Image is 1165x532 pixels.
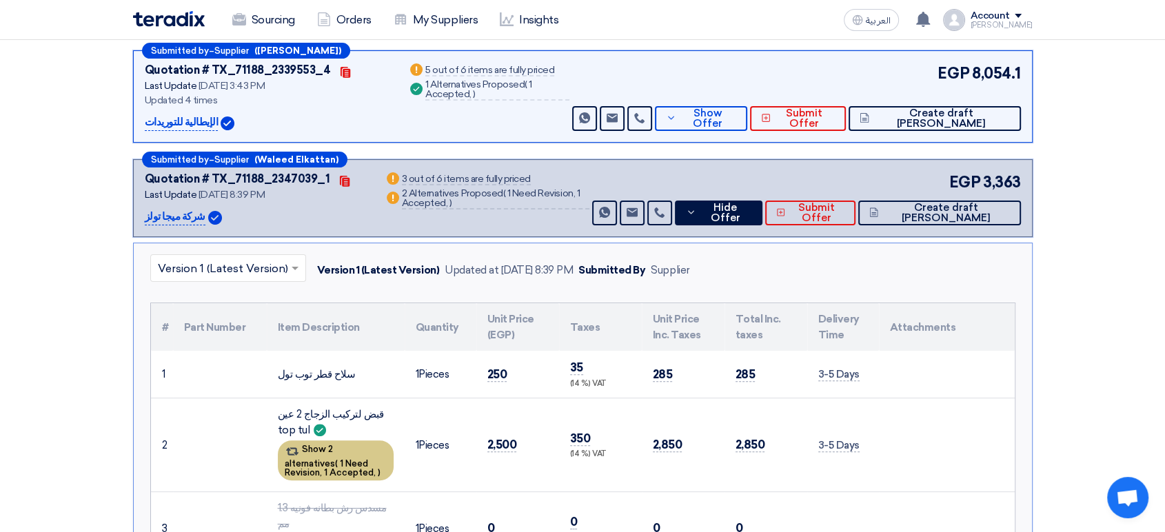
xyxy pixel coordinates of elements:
td: Pieces [405,398,476,492]
span: Show Offer [680,108,736,129]
a: My Suppliers [383,5,489,35]
button: Hide Offer [675,201,762,225]
span: 285 [736,367,756,382]
div: Updated 4 times [145,93,392,108]
button: Create draft [PERSON_NAME] [858,201,1020,225]
div: 3 out of 6 items are fully priced [402,174,531,185]
th: Part Number [173,303,267,351]
p: الإيطالية للتوريدات [145,114,219,131]
button: العربية [844,9,899,31]
span: Supplier [214,155,249,164]
div: سلاح قطر توب تول [278,367,394,382]
th: Total Inc. taxes [725,303,807,351]
span: 1 [416,439,419,451]
td: 2 [151,398,173,492]
span: 2,850 [736,438,765,452]
span: 1 Accepted, [402,187,580,209]
th: Unit Price Inc. Taxes [642,303,725,351]
div: Submitted By [578,263,645,278]
span: [DATE] 8:39 PM [199,189,265,201]
th: Delivery Time [807,303,879,351]
span: ( [525,79,527,90]
span: 3-5 Days [818,368,860,381]
img: Verified Account [208,211,222,225]
img: profile_test.png [943,9,965,31]
th: Quantity [405,303,476,351]
span: 1 Accepted, [425,79,532,100]
th: Unit Price (EGP) [476,303,559,351]
span: 1 [416,368,419,380]
button: Submit Offer [750,106,846,131]
span: ( [335,458,338,469]
a: Insights [489,5,569,35]
span: 3,363 [983,171,1021,194]
a: Sourcing [221,5,306,35]
div: Show 2 alternatives [278,440,394,480]
div: 1 Alternatives Proposed [425,80,569,101]
span: العربية [866,16,891,25]
span: ( [503,187,506,199]
td: 1 [151,351,173,398]
th: # [151,303,173,351]
span: Hide Offer [700,203,751,223]
button: Create draft [PERSON_NAME] [849,106,1021,131]
span: 1 Accepted, [324,467,376,478]
span: Submitted by [151,46,209,55]
div: (14 %) VAT [570,378,631,390]
span: 0 [570,515,578,529]
span: 350 [570,431,591,446]
span: 2,500 [487,438,517,452]
div: Quotation # TX_71188_2347039_1 [145,171,330,187]
b: ([PERSON_NAME]) [254,46,341,55]
a: Orders [306,5,383,35]
span: [DATE] 3:43 PM [199,80,265,92]
span: ) [378,467,381,478]
div: [PERSON_NAME] [971,21,1033,29]
th: Attachments [879,303,1015,351]
button: Submit Offer [765,201,855,225]
span: 285 [653,367,673,382]
span: Last Update [145,80,197,92]
div: 5 out of 6 items are fully priced [425,65,554,76]
span: Supplier [214,46,249,55]
div: مسدس رش بطانه فونيه 1.3 مم [278,500,394,531]
th: Taxes [559,303,642,351]
div: – [142,152,347,167]
div: (14 %) VAT [570,449,631,460]
span: 8,054.1 [972,62,1021,85]
span: 3-5 Days [818,439,860,452]
th: Item Description [267,303,405,351]
span: Submit Offer [774,108,835,129]
span: 2,850 [653,438,682,452]
span: Submit Offer [789,203,844,223]
button: Show Offer [655,106,747,131]
div: – [142,43,350,59]
span: Submitted by [151,155,209,164]
div: Quotation # TX_71188_2339553_4 [145,62,331,79]
span: Create draft [PERSON_NAME] [873,108,1010,129]
span: Create draft [PERSON_NAME] [882,203,1010,223]
div: Version 1 (Latest Version) [317,263,440,278]
span: 250 [487,367,507,382]
td: Pieces [405,351,476,398]
span: EGP [938,62,969,85]
span: ) [473,88,476,100]
div: Updated at [DATE] 8:39 PM [445,263,573,278]
span: EGP [949,171,980,194]
p: شركة ميجا تولز [145,209,205,225]
span: ) [449,197,452,209]
img: Teradix logo [133,11,205,27]
span: Last Update [145,189,197,201]
a: Open chat [1107,477,1148,518]
div: Account [971,10,1010,22]
img: Verified Account [221,116,234,130]
div: 2 Alternatives Proposed [402,189,589,209]
b: (Waleed Elkattan) [254,155,338,164]
span: 35 [570,360,583,375]
div: قبض لتركيب الزجاج 2 عين top tul [278,407,394,438]
div: Supplier [651,263,689,278]
span: 1 Need Revision, [285,458,368,478]
span: 1 Need Revision, [507,187,575,199]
